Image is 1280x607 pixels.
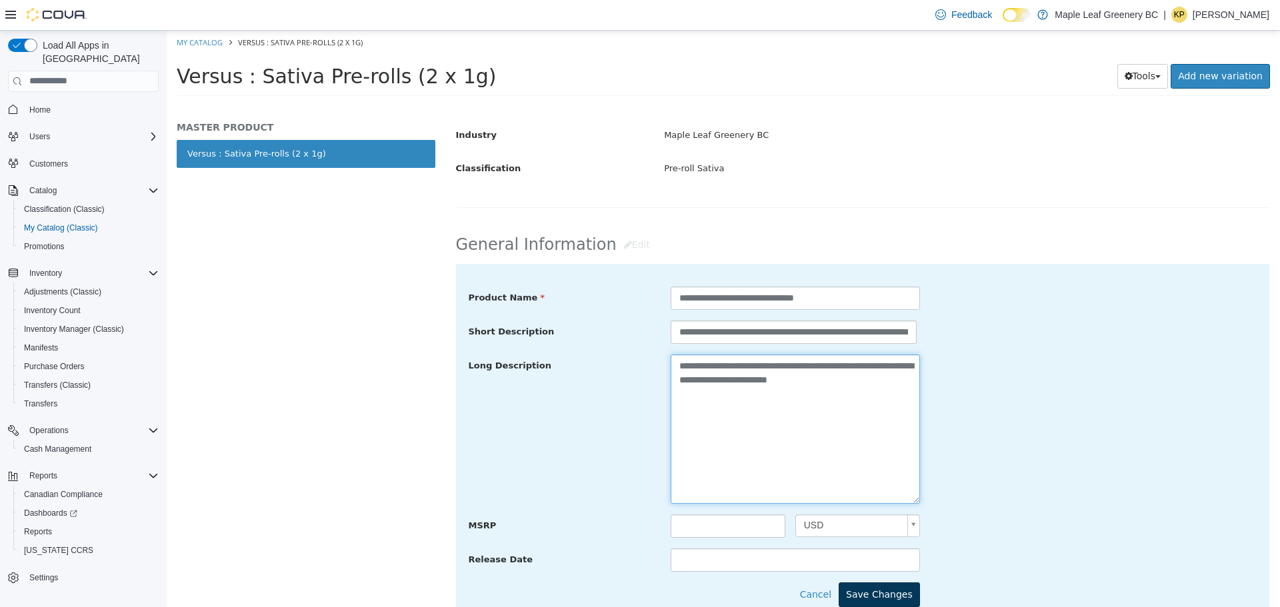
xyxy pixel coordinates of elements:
a: [US_STATE] CCRS [19,542,99,558]
span: Versus : Sativa Pre-rolls (2 x 1g) [10,34,329,57]
span: Long Description [302,330,385,340]
a: My Catalog (Classic) [19,220,103,236]
span: Dashboards [19,505,159,521]
span: Customers [29,159,68,169]
span: Inventory Count [19,303,159,318]
a: Canadian Compliance [19,486,108,502]
span: Inventory Manager (Classic) [24,324,124,334]
a: Home [24,102,56,118]
a: Inventory Count [19,303,86,318]
span: Operations [24,422,159,438]
span: Transfers (Classic) [24,380,91,390]
button: Cancel [633,552,672,576]
span: Reports [19,524,159,540]
span: Washington CCRS [19,542,159,558]
div: Pre-roll Sativa [487,127,1113,150]
span: Transfers [24,398,57,409]
a: Promotions [19,239,70,255]
span: Transfers [19,396,159,412]
span: Inventory [29,268,62,279]
a: Adjustments (Classic) [19,284,107,300]
a: Versus : Sativa Pre-rolls (2 x 1g) [10,109,269,137]
span: Transfers (Classic) [19,377,159,393]
button: Manifests [13,338,164,357]
button: Reports [3,466,164,485]
span: MSRP [302,490,330,500]
input: Dark Mode [1003,8,1031,22]
span: Users [29,131,50,142]
span: Industry [289,99,331,109]
h5: MASTER PRODUCT [10,91,269,103]
button: Cash Management [13,440,164,458]
a: Dashboards [19,505,83,521]
span: Reports [24,526,52,537]
span: Promotions [24,241,65,252]
span: Users [24,129,159,145]
a: Customers [24,156,73,172]
button: Transfers [13,394,164,413]
button: Inventory Count [13,301,164,320]
button: Customers [3,154,164,173]
a: Inventory Manager (Classic) [19,321,129,337]
span: Catalog [24,183,159,199]
span: USD [629,484,735,506]
span: Settings [29,572,58,583]
button: Catalog [3,181,164,200]
span: Inventory [24,265,159,281]
span: Short Description [302,296,388,306]
span: My Catalog (Classic) [19,220,159,236]
span: Load All Apps in [GEOGRAPHIC_DATA] [37,39,159,65]
span: Classification (Classic) [24,204,105,215]
a: Manifests [19,340,63,356]
span: Dark Mode [1003,22,1003,23]
span: Promotions [19,239,159,255]
button: Save Changes [672,552,753,576]
button: Edit [450,202,491,227]
span: Classification [289,133,355,143]
a: Purchase Orders [19,358,90,374]
button: Inventory [3,264,164,283]
span: Manifests [24,342,58,353]
span: Release Date [302,524,367,534]
span: Operations [29,425,69,436]
button: My Catalog (Classic) [13,219,164,237]
span: Reports [24,468,159,484]
button: Home [3,100,164,119]
span: Purchase Orders [19,358,159,374]
span: Classification (Classic) [19,201,159,217]
span: Catalog [29,185,57,196]
span: Settings [24,569,159,586]
a: My Catalog [10,7,56,17]
span: Adjustments (Classic) [24,287,101,297]
div: Maple Leaf Greenery BC [487,93,1113,117]
span: KP [1174,7,1185,23]
h2: General Information [289,202,1103,227]
button: Settings [3,568,164,587]
button: Users [3,127,164,146]
span: My Catalog (Classic) [24,223,98,233]
a: Cash Management [19,441,97,457]
span: Product Name [302,262,379,272]
button: Inventory Manager (Classic) [13,320,164,338]
span: Versus : Sativa Pre-rolls (2 x 1g) [71,7,196,17]
span: Customers [24,155,159,172]
button: Catalog [24,183,62,199]
span: Purchase Orders [24,361,85,372]
span: Canadian Compliance [19,486,159,502]
p: Maple Leaf Greenery BC [1055,7,1158,23]
span: Cash Management [19,441,159,457]
p: [PERSON_NAME] [1193,7,1269,23]
p: | [1163,7,1166,23]
span: Inventory Count [24,305,81,316]
span: Canadian Compliance [24,489,103,500]
a: Reports [19,524,57,540]
button: Operations [24,422,74,438]
button: Promotions [13,237,164,256]
button: Purchase Orders [13,357,164,376]
button: Operations [3,421,164,440]
span: Feedback [951,8,992,21]
a: Transfers (Classic) [19,377,96,393]
span: [US_STATE] CCRS [24,545,93,556]
a: USD [629,484,753,506]
a: Add new variation [1004,33,1103,58]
